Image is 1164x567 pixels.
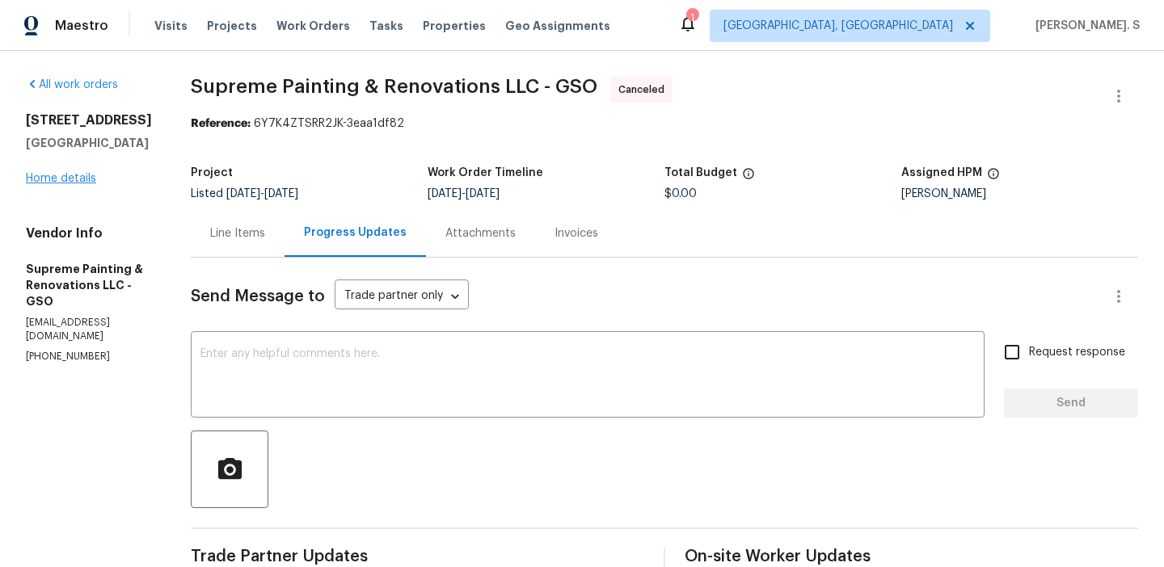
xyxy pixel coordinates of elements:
a: Home details [26,173,96,184]
h5: [GEOGRAPHIC_DATA] [26,135,152,151]
h5: Assigned HPM [901,167,982,178]
span: The total cost of line items that have been proposed by Opendoor. This sum includes line items th... [742,167,755,188]
span: The hpm assigned to this work order. [987,167,1000,188]
span: [PERSON_NAME]. S [1029,18,1140,34]
span: Request response [1029,344,1125,361]
p: [PHONE_NUMBER] [26,350,152,363]
span: - [428,188,500,199]
p: [EMAIL_ADDRESS][DOMAIN_NAME] [26,316,152,343]
span: Maestro [55,18,108,34]
span: Tasks [369,20,403,31]
div: Progress Updates [304,225,407,241]
span: Send Message to [191,288,325,304]
span: Properties [423,18,486,34]
div: Line Items [210,225,265,241]
span: Geo Assignments [505,18,610,34]
span: [DATE] [466,188,500,199]
span: Trade Partner Updates [191,548,644,565]
div: Attachments [445,225,516,241]
span: Supreme Painting & Renovations LLC - GSO [191,77,597,96]
div: Invoices [555,225,598,241]
span: [DATE] [226,188,260,199]
div: [PERSON_NAME] [901,188,1138,199]
h5: Supreme Painting & Renovations LLC - GSO [26,261,152,309]
span: Visits [154,18,188,34]
h2: [STREET_ADDRESS] [26,112,152,128]
h5: Work Order Timeline [428,167,543,178]
span: Work Orders [276,18,350,34]
h5: Project [191,167,233,178]
h5: Total Budget [664,167,737,178]
div: Trade partner only [335,283,469,310]
span: On-site Worker Updates [685,548,1138,565]
span: [GEOGRAPHIC_DATA], [GEOGRAPHIC_DATA] [723,18,953,34]
span: - [226,188,298,199]
h4: Vendor Info [26,225,152,241]
span: Canceled [618,82,671,98]
span: $0.00 [664,188,697,199]
div: 6Y7K4ZTSRR2JK-3eaa1df82 [191,115,1138,132]
b: Reference: [191,118,251,129]
a: All work orders [26,79,118,90]
span: Listed [191,188,298,199]
span: [DATE] [264,188,298,199]
span: [DATE] [428,188,462,199]
span: Projects [207,18,257,34]
div: 1 [686,10,698,26]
